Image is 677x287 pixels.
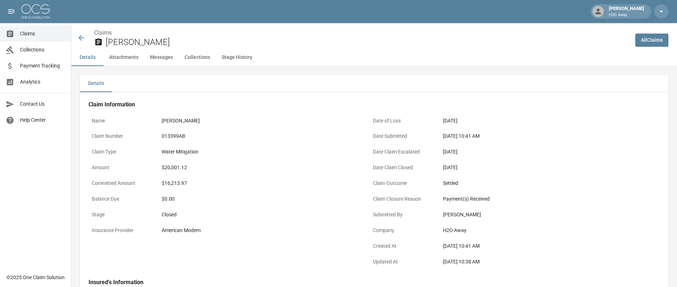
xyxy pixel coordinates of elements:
[71,49,103,66] button: Details
[216,49,258,66] button: Stage History
[443,117,639,125] div: [DATE]
[89,176,153,190] p: Committed Amount
[89,114,153,128] p: Name
[144,49,179,66] button: Messages
[609,12,644,18] p: H2O Away
[20,62,65,70] span: Payment Tracking
[162,148,358,156] div: Water Mitigation
[370,223,434,237] p: Company
[89,208,153,222] p: Stage
[89,279,642,286] h4: Insured's Information
[443,164,639,171] div: [DATE]
[443,132,639,140] div: [DATE] 10:41 AM
[370,129,434,143] p: Date Submitted
[443,148,639,156] div: [DATE]
[94,29,630,37] nav: breadcrumb
[20,78,65,86] span: Analytics
[94,29,112,36] a: Claims
[370,192,434,206] p: Claim Closure Reason
[162,164,358,171] div: $20,001.12
[89,223,153,237] p: Insurance Provider
[89,129,153,143] p: Claim Number
[89,145,153,159] p: Claim Type
[162,132,358,140] div: 013399AB
[370,176,434,190] p: Claim Outcome
[89,192,153,206] p: Balance Due
[80,75,668,92] div: details tabs
[443,180,639,187] div: Settled
[162,195,358,203] div: $0.00
[635,34,668,47] a: AllClaims
[89,161,153,175] p: Amount
[162,227,358,234] div: American Modern
[103,49,144,66] button: Attachments
[162,117,358,125] div: [PERSON_NAME]
[20,46,65,54] span: Collections
[443,258,639,266] div: [DATE] 10:38 AM
[606,5,647,18] div: [PERSON_NAME]
[443,242,639,250] div: [DATE] 10:41 AM
[179,49,216,66] button: Collections
[370,145,434,159] p: Date Claim Escalated
[71,49,677,66] div: anchor tabs
[443,211,639,218] div: [PERSON_NAME]
[6,274,65,281] div: © 2025 One Claim Solution
[370,255,434,269] p: Updated At
[370,161,434,175] p: Date Claim Closed
[20,100,65,108] span: Contact Us
[370,239,434,253] p: Created At
[443,227,639,234] div: H2O Away
[80,75,112,92] button: Details
[21,4,50,19] img: ocs-logo-white-transparent.png
[443,195,639,203] div: Payment(s) Received
[4,4,19,19] button: open drawer
[370,114,434,128] p: Date of Loss
[89,101,642,108] h4: Claim Information
[20,116,65,124] span: Help Center
[370,208,434,222] p: Submitted By
[106,37,630,47] h2: [PERSON_NAME]
[162,211,358,218] div: Closed
[20,30,65,37] span: Claims
[162,180,358,187] div: $16,213.97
